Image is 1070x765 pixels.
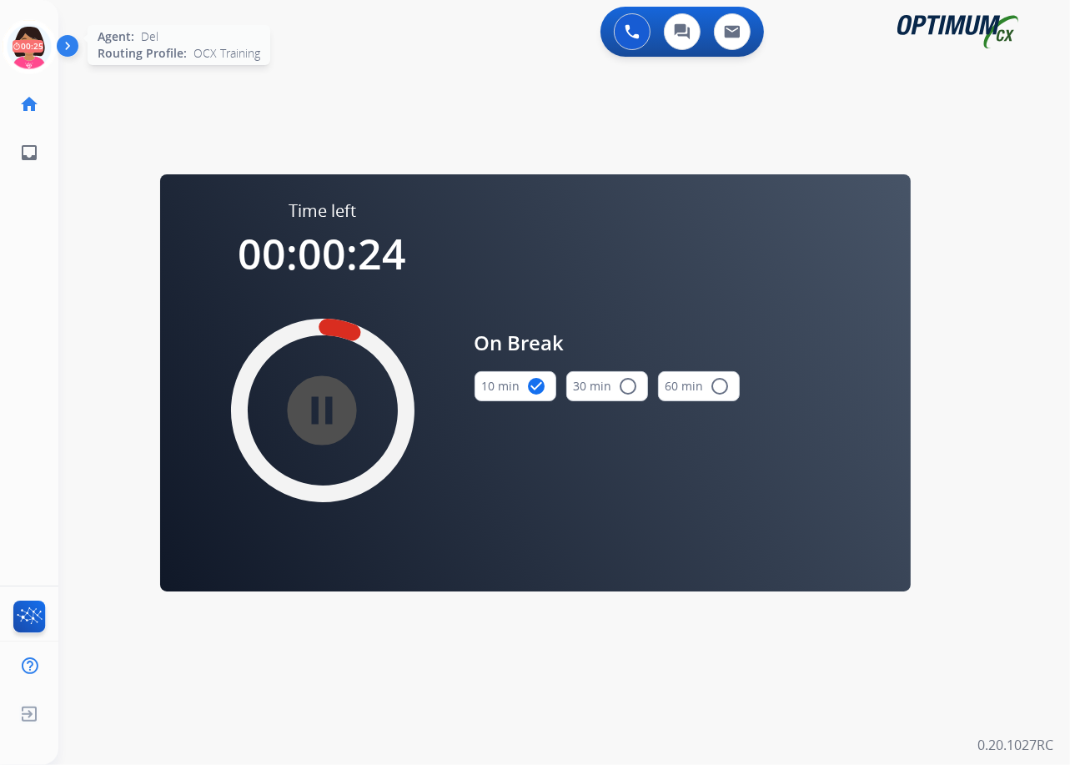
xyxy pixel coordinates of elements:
[313,400,333,420] mat-icon: pause_circle_filled
[19,143,39,163] mat-icon: inbox
[619,376,639,396] mat-icon: radio_button_unchecked
[98,28,134,45] span: Agent:
[289,199,356,223] span: Time left
[711,376,731,396] mat-icon: radio_button_unchecked
[19,94,39,114] mat-icon: home
[475,328,740,358] span: On Break
[475,371,556,401] button: 10 min
[658,371,740,401] button: 60 min
[239,225,407,282] span: 00:00:24
[98,45,187,62] span: Routing Profile:
[193,45,260,62] span: OCX Training
[977,735,1053,755] p: 0.20.1027RC
[566,371,648,401] button: 30 min
[141,28,158,45] span: Del
[527,376,547,396] mat-icon: check_circle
